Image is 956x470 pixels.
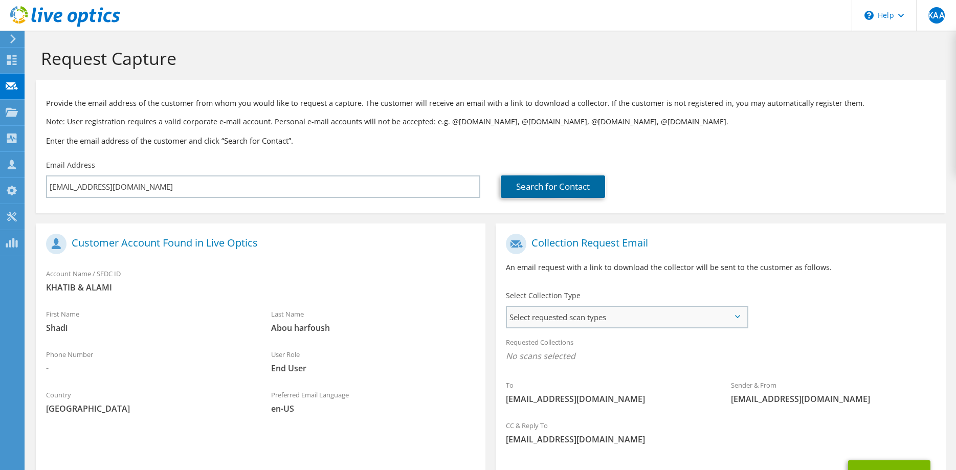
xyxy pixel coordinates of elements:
[46,322,251,333] span: Shadi
[506,350,935,362] span: No scans selected
[36,344,261,379] div: Phone Number
[864,11,874,20] svg: \n
[506,290,581,301] label: Select Collection Type
[506,262,935,273] p: An email request with a link to download the collector will be sent to the customer as follows.
[41,48,936,69] h1: Request Capture
[731,393,936,405] span: [EMAIL_ADDRESS][DOMAIN_NAME]
[46,98,936,109] p: Provide the email address of the customer from whom you would like to request a capture. The cust...
[506,234,930,254] h1: Collection Request Email
[496,415,945,450] div: CC & Reply To
[271,403,476,414] span: en-US
[507,307,746,327] span: Select requested scan types
[46,116,936,127] p: Note: User registration requires a valid corporate e-mail account. Personal e-mail accounts will ...
[261,303,486,339] div: Last Name
[46,363,251,374] span: -
[271,363,476,374] span: End User
[46,160,95,170] label: Email Address
[506,434,935,445] span: [EMAIL_ADDRESS][DOMAIN_NAME]
[36,263,485,298] div: Account Name / SFDC ID
[501,175,605,198] a: Search for Contact
[261,344,486,379] div: User Role
[271,322,476,333] span: Abou harfoush
[46,282,475,293] span: KHATIB & ALAMI
[46,403,251,414] span: [GEOGRAPHIC_DATA]
[928,7,945,24] span: KAA
[36,303,261,339] div: First Name
[496,374,721,410] div: To
[506,393,710,405] span: [EMAIL_ADDRESS][DOMAIN_NAME]
[496,331,945,369] div: Requested Collections
[36,384,261,419] div: Country
[46,234,470,254] h1: Customer Account Found in Live Optics
[721,374,946,410] div: Sender & From
[46,135,936,146] h3: Enter the email address of the customer and click “Search for Contact”.
[261,384,486,419] div: Preferred Email Language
